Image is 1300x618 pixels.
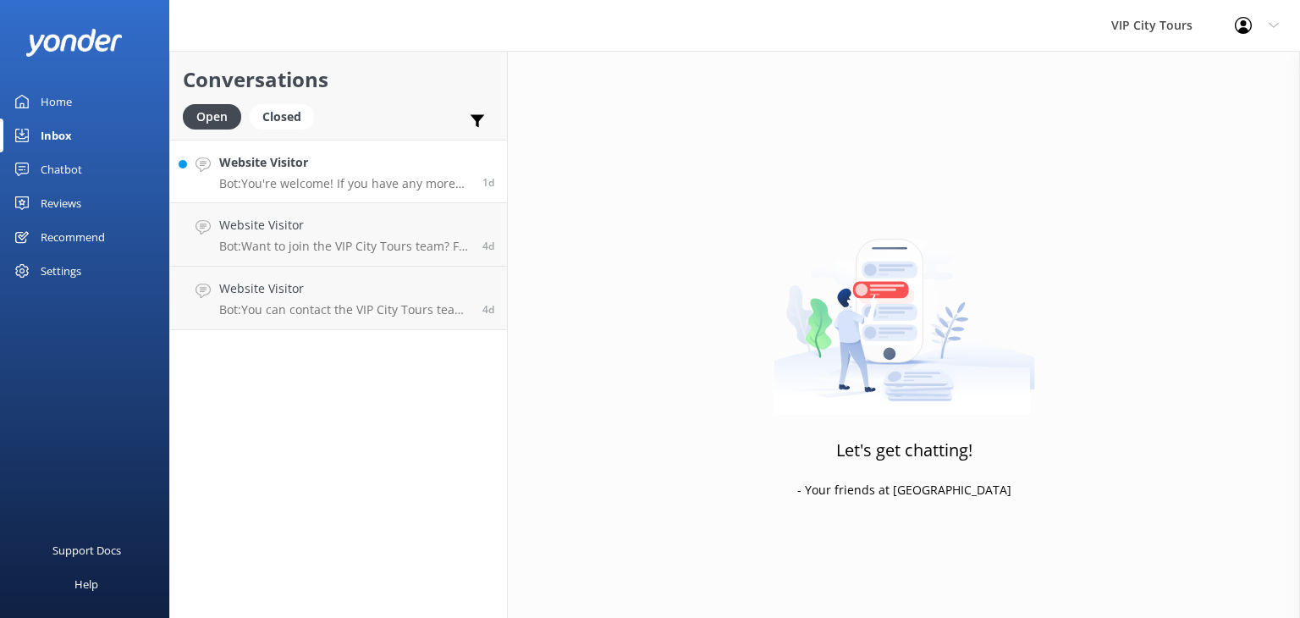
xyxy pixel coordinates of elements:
[74,567,98,601] div: Help
[482,175,494,190] span: Aug 30 2025 11:16am (UTC -06:00) America/Mexico_City
[219,153,470,172] h4: Website Visitor
[797,481,1011,499] p: - Your friends at [GEOGRAPHIC_DATA]
[25,29,123,57] img: yonder-white-logo.png
[41,254,81,288] div: Settings
[219,302,470,317] p: Bot: You can contact the VIP City Tours team at [PHONE_NUMBER] or email [EMAIL_ADDRESS][DOMAIN_NA...
[836,437,972,464] h3: Let's get chatting!
[219,216,470,235] h4: Website Visitor
[41,186,81,220] div: Reviews
[41,152,82,186] div: Chatbot
[41,220,105,254] div: Recommend
[482,302,494,317] span: Aug 27 2025 06:38pm (UTC -06:00) America/Mexico_City
[170,203,507,267] a: Website VisitorBot:Want to join the VIP City Tours team? Fill out the employment application at [...
[219,176,470,191] p: Bot: You're welcome! If you have any more questions, feel free to ask.
[52,533,121,567] div: Support Docs
[170,267,507,330] a: Website VisitorBot:You can contact the VIP City Tours team at [PHONE_NUMBER] or email [EMAIL_ADDR...
[219,279,470,298] h4: Website Visitor
[250,104,314,130] div: Closed
[219,239,470,254] p: Bot: Want to join the VIP City Tours team? Fill out the employment application at [URL][DOMAIN_NA...
[41,85,72,119] div: Home
[41,119,72,152] div: Inbox
[482,239,494,253] span: Aug 28 2025 09:06am (UTC -06:00) America/Mexico_City
[183,104,241,130] div: Open
[170,140,507,203] a: Website VisitorBot:You're welcome! If you have any more questions, feel free to ask.1d
[183,107,250,125] a: Open
[774,203,1035,415] img: artwork of a man stealing a conversation from at giant smartphone
[183,63,494,96] h2: Conversations
[250,107,322,125] a: Closed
